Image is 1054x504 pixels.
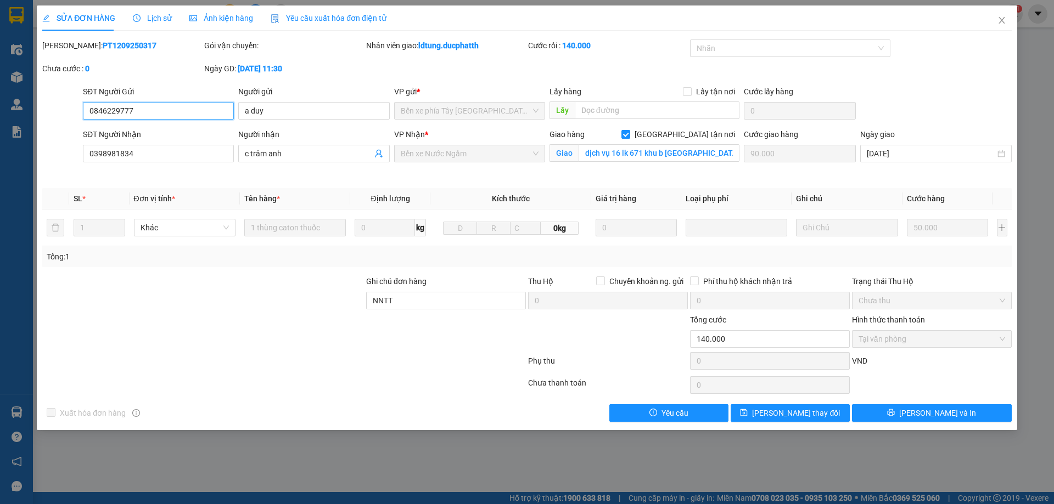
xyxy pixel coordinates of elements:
div: Người nhận [238,128,389,140]
div: SĐT Người Nhận [83,128,234,140]
input: Ngày giao [867,148,995,160]
span: SL [74,194,82,203]
img: icon [271,14,279,23]
span: Phí thu hộ khách nhận trả [699,275,797,287]
span: Kích thước [492,194,530,203]
input: Dọc đường [575,101,739,119]
button: plus [997,219,1007,236]
div: Ngày GD: [204,63,364,75]
div: Chưa cước : [42,63,202,75]
span: Khác [141,219,229,236]
span: Xuất hóa đơn hàng [55,407,130,419]
button: exclamation-circleYêu cầu [609,404,728,422]
span: Đơn vị tính [134,194,175,203]
span: 0kg [541,222,578,235]
span: Yêu cầu xuất hóa đơn điện tử [271,14,386,22]
span: Lấy hàng [550,87,581,96]
div: VP gửi [394,86,545,98]
span: VND [852,356,867,365]
b: [DATE] 11:30 [238,64,282,73]
input: Giao tận nơi [579,144,739,162]
b: 0 [85,64,89,73]
input: Ghi chú đơn hàng [366,292,526,309]
input: 0 [907,219,989,236]
span: info-circle [132,409,140,417]
span: SỬA ĐƠN HÀNG [42,14,115,22]
button: delete [47,219,64,236]
span: Ảnh kiện hàng [189,14,253,22]
div: [PERSON_NAME]: [42,39,202,52]
span: Bến xe phía Tây Thanh Hóa [401,103,539,119]
input: 0 [596,219,677,236]
input: Cước lấy hàng [744,102,856,120]
span: clock-circle [133,14,141,22]
span: edit [42,14,50,22]
div: Cước rồi : [528,39,688,52]
label: Ngày giao [860,130,895,139]
span: [GEOGRAPHIC_DATA] tận nơi [630,128,739,140]
label: Hình thức thanh toán [852,315,925,324]
span: exclamation-circle [649,409,657,417]
span: Giao [550,144,579,162]
b: 140.000 [562,41,591,50]
button: printer[PERSON_NAME] và In [852,404,1012,422]
b: PT1209250317 [103,41,156,50]
span: picture [189,14,197,22]
div: SĐT Người Gửi [83,86,234,98]
button: Close [986,5,1017,36]
label: Cước giao hàng [744,130,798,139]
button: save[PERSON_NAME] thay đổi [731,404,850,422]
label: Cước lấy hàng [744,87,793,96]
input: VD: Bàn, Ghế [244,219,346,236]
span: Giao hàng [550,130,585,139]
span: printer [887,409,895,417]
span: VP Nhận [394,130,425,139]
input: D [443,222,477,235]
span: close [997,16,1006,25]
b: ldtung.ducphatth [418,41,479,50]
input: R [476,222,511,235]
th: Loại phụ phí [681,188,792,209]
div: Chưa thanh toán [527,377,689,396]
div: Nhân viên giao: [366,39,526,52]
span: kg [415,219,426,236]
input: C [510,222,541,235]
input: Ghi Chú [796,219,898,236]
span: Tại văn phòng [859,331,1005,347]
span: Lịch sử [133,14,172,22]
th: Ghi chú [792,188,902,209]
span: [PERSON_NAME] và In [899,407,976,419]
span: Thu Hộ [528,277,553,286]
span: Tổng cước [690,315,726,324]
span: Chuyển khoản ng. gửi [605,275,688,287]
span: Yêu cầu [661,407,688,419]
span: user-add [374,149,383,158]
span: Lấy [550,101,575,119]
span: Định lượng [371,194,410,203]
div: Người gửi [238,86,389,98]
div: Gói vận chuyển: [204,39,364,52]
span: Bến xe Nước Ngầm [401,145,539,162]
div: Tổng: 1 [47,251,407,263]
div: Trạng thái Thu Hộ [852,275,1012,287]
label: Ghi chú đơn hàng [366,277,427,286]
span: Tên hàng [244,194,280,203]
span: Chưa thu [859,292,1005,309]
div: Phụ thu [527,355,689,374]
input: Cước giao hàng [744,145,856,162]
span: [PERSON_NAME] thay đổi [752,407,840,419]
span: Cước hàng [907,194,945,203]
span: Giá trị hàng [596,194,636,203]
span: save [740,409,748,417]
span: Lấy tận nơi [692,86,739,98]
